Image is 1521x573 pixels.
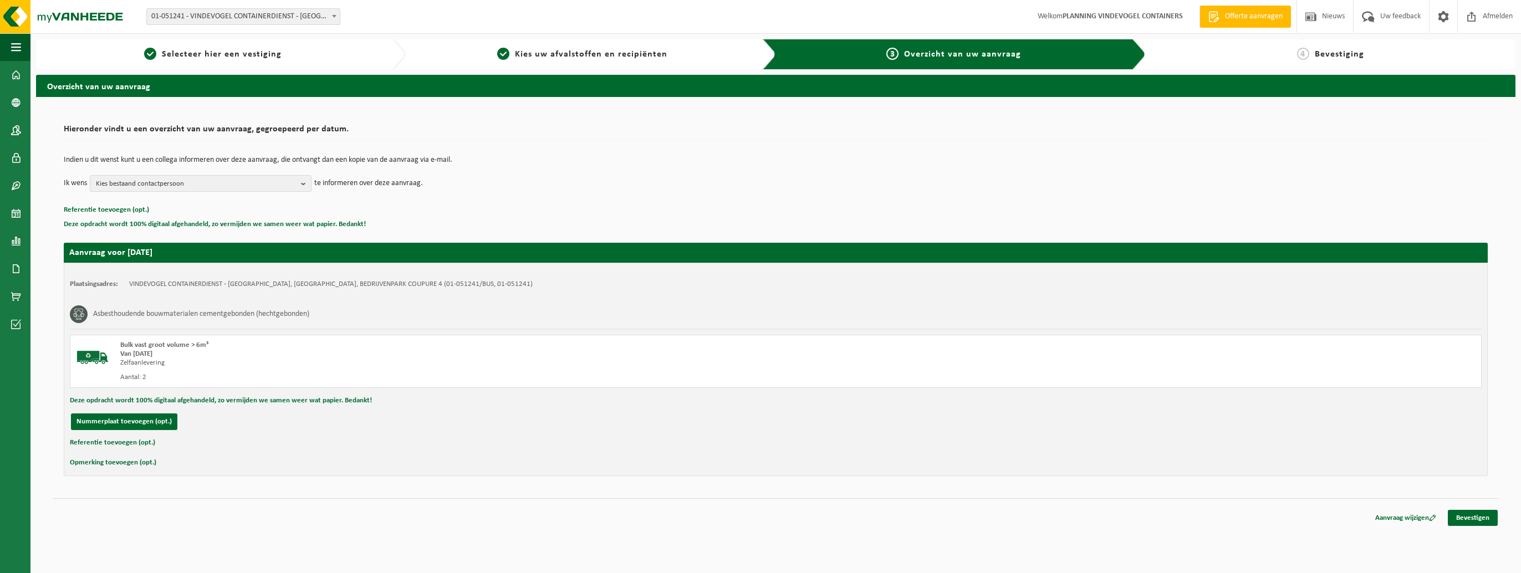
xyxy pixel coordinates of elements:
[69,248,152,257] strong: Aanvraag voor [DATE]
[120,373,820,382] div: Aantal: 2
[96,176,297,192] span: Kies bestaand contactpersoon
[70,456,156,470] button: Opmerking toevoegen (opt.)
[147,9,340,24] span: 01-051241 - VINDEVOGEL CONTAINERDIENST - OUDENAARDE - OUDENAARDE
[90,175,312,192] button: Kies bestaand contactpersoon
[120,359,820,367] div: Zelfaanlevering
[129,280,533,289] td: VINDEVOGEL CONTAINERDIENST - [GEOGRAPHIC_DATA], [GEOGRAPHIC_DATA], BEDRIJVENPARK COUPURE 4 (01-05...
[71,413,177,430] button: Nummerplaat toevoegen (opt.)
[64,156,1488,164] p: Indien u dit wenst kunt u een collega informeren over deze aanvraag, die ontvangt dan een kopie v...
[42,48,384,61] a: 1Selecteer hier een vestiging
[515,50,667,59] span: Kies uw afvalstoffen en recipiënten
[70,436,155,450] button: Referentie toevoegen (opt.)
[120,350,152,357] strong: Van [DATE]
[314,175,423,192] p: te informeren over deze aanvraag.
[93,305,309,323] h3: Asbesthoudende bouwmaterialen cementgebonden (hechtgebonden)
[70,393,372,408] button: Deze opdracht wordt 100% digitaal afgehandeld, zo vermijden we samen weer wat papier. Bedankt!
[64,217,366,232] button: Deze opdracht wordt 100% digitaal afgehandeld, zo vermijden we samen weer wat papier. Bedankt!
[1448,510,1498,526] a: Bevestigen
[64,175,87,192] p: Ik wens
[904,50,1021,59] span: Overzicht van uw aanvraag
[497,48,509,60] span: 2
[886,48,899,60] span: 3
[64,125,1488,140] h2: Hieronder vindt u een overzicht van uw aanvraag, gegroepeerd per datum.
[1297,48,1309,60] span: 4
[1200,6,1291,28] a: Offerte aanvragen
[144,48,156,60] span: 1
[70,280,118,288] strong: Plaatsingsadres:
[162,50,282,59] span: Selecteer hier een vestiging
[64,203,149,217] button: Referentie toevoegen (opt.)
[1367,510,1445,526] a: Aanvraag wijzigen
[36,75,1515,96] h2: Overzicht van uw aanvraag
[411,48,753,61] a: 2Kies uw afvalstoffen en recipiënten
[146,8,340,25] span: 01-051241 - VINDEVOGEL CONTAINERDIENST - OUDENAARDE - OUDENAARDE
[1315,50,1364,59] span: Bevestiging
[1222,11,1285,22] span: Offerte aanvragen
[1063,12,1183,21] strong: PLANNING VINDEVOGEL CONTAINERS
[76,341,109,374] img: BL-SO-LV.png
[120,341,208,349] span: Bulk vast groot volume > 6m³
